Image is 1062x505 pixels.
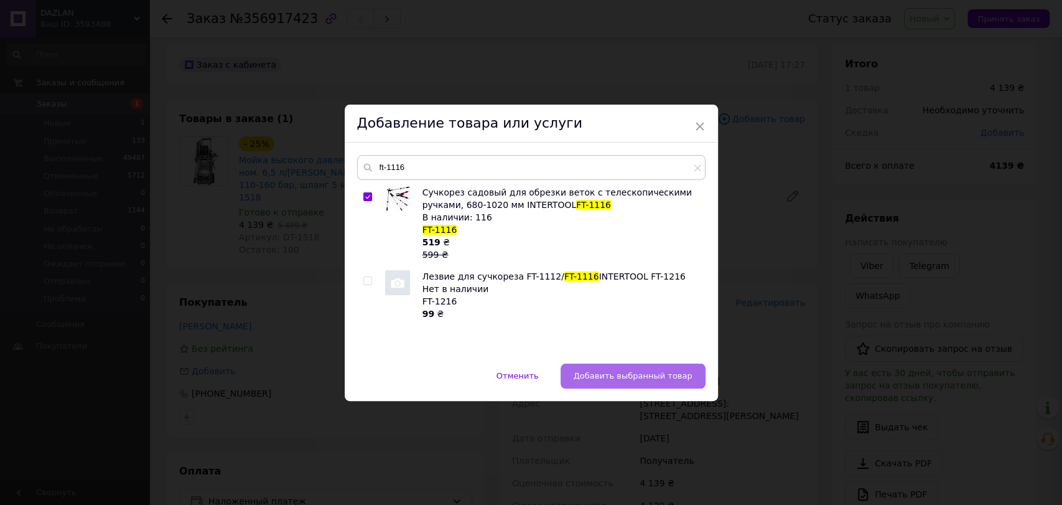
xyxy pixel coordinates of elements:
[564,271,599,281] span: FT-1116
[483,364,552,389] button: Отменить
[422,211,699,224] div: В наличии: 116
[561,364,706,389] button: Добавить выбранный товар
[422,309,434,319] b: 99
[574,371,692,380] span: Добавить выбранный товар
[576,200,611,210] span: FT-1116
[422,236,699,261] div: ₴
[496,371,539,380] span: Отменить
[345,105,718,143] div: Добавление товара или услуги
[357,155,706,180] input: Поиск по товарам и услугам
[422,225,457,235] span: FT-1116
[385,186,410,211] img: Сучкорез садовый для обрезки веток с телескопическими ручками, 680-1020 мм INTERTOOL FT-1116
[422,250,449,260] span: 599 ₴
[422,308,699,320] div: ₴
[422,237,440,247] b: 519
[385,270,410,295] img: Лезвие для сучкореза FT-1112/FT-1116 INTERTOOL FT-1216
[694,116,706,137] span: ×
[599,271,685,281] span: INTERTOOL FT-1216
[422,283,699,295] div: Нет в наличии
[422,187,692,210] span: Сучкорез садовый для обрезки веток с телескопическими ручками, 680-1020 мм INTERTOOL
[422,271,564,281] span: Лезвие для сучкореза FT-1112/
[422,296,457,306] span: FT-1216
